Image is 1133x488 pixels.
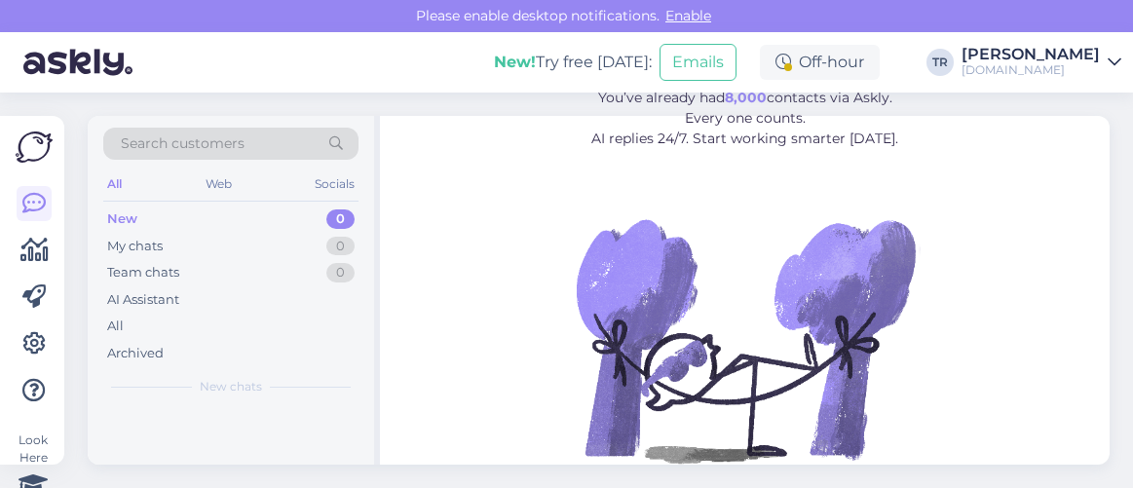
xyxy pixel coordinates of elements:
div: AI Assistant [107,290,179,310]
div: 0 [326,209,355,229]
a: [PERSON_NAME][DOMAIN_NAME] [962,47,1121,78]
div: 0 [326,263,355,282]
img: Askly Logo [16,131,53,163]
div: Web [202,171,236,197]
div: Off-hour [760,45,880,80]
div: Try free [DATE]: [494,51,652,74]
span: New chats [200,378,262,395]
div: Archived [107,344,164,363]
button: Emails [660,44,736,81]
div: My chats [107,237,163,256]
div: Team chats [107,263,179,282]
span: Enable [660,7,717,24]
div: 0 [326,237,355,256]
span: Search customers [121,133,245,154]
div: All [107,317,124,336]
b: New! [494,53,536,71]
div: TR [926,49,954,76]
div: Socials [311,171,359,197]
p: You’ve already had contacts via Askly. Every one counts. AI replies 24/7. Start working smarter [... [486,88,1003,149]
div: New [107,209,137,229]
div: [DOMAIN_NAME] [962,62,1100,78]
div: [PERSON_NAME] [962,47,1100,62]
b: 8,000 [725,89,767,106]
div: All [103,171,126,197]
